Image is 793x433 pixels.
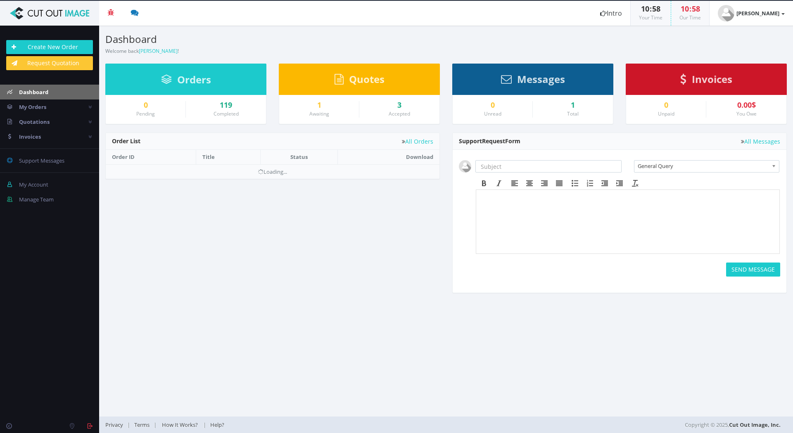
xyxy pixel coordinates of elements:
[261,150,338,164] th: Status
[206,421,228,428] a: Help?
[710,1,793,26] a: [PERSON_NAME]
[612,178,627,189] div: Increase indent
[139,47,178,54] a: [PERSON_NAME]
[729,421,781,428] a: Cut Out Image, Inc.
[285,101,353,109] a: 1
[19,181,48,188] span: My Account
[712,101,780,109] div: 0.00$
[658,110,674,117] small: Unpaid
[106,150,196,164] th: Order ID
[105,421,127,428] a: Privacy
[192,101,260,109] a: 119
[652,4,660,14] span: 58
[718,5,734,21] img: user_default.jpg
[112,101,179,109] a: 0
[19,196,54,203] span: Manage Team
[552,178,567,189] div: Justify
[337,150,439,164] th: Download
[459,137,520,145] span: Support Form
[105,47,179,54] small: Welcome back !
[366,101,433,109] a: 3
[517,72,565,86] span: Messages
[19,133,41,140] span: Invoices
[6,40,93,54] a: Create New Order
[692,4,700,14] span: 58
[482,137,505,145] span: Request
[475,160,622,173] input: Subject
[136,110,155,117] small: Pending
[680,77,732,85] a: Invoices
[389,110,410,117] small: Accepted
[19,118,50,125] span: Quotations
[214,110,239,117] small: Completed
[335,77,385,85] a: Quotes
[726,263,780,277] button: SEND MESSAGE
[105,416,560,433] div: | | |
[736,110,757,117] small: You Owe
[112,137,140,145] span: Order List
[402,138,433,144] a: All Orders
[736,9,779,17] strong: [PERSON_NAME]
[692,72,732,86] span: Invoices
[582,178,597,189] div: Numbered list
[741,138,780,144] a: All Messages
[105,34,440,45] h3: Dashboard
[6,56,93,70] a: Request Quotation
[177,73,211,86] span: Orders
[685,421,781,429] span: Copyright © 2025,
[484,110,501,117] small: Unread
[567,178,582,189] div: Bullet list
[106,164,439,179] td: Loading...
[476,190,779,253] iframe: Rich Text Area. Press ALT-F9 for menu. Press ALT-F10 for toolbar. Press ALT-0 for help
[628,178,643,189] div: Clear formatting
[19,103,46,111] span: My Orders
[157,421,203,428] a: How It Works?
[309,110,329,117] small: Awaiting
[130,421,154,428] a: Terms
[19,88,48,96] span: Dashboard
[162,421,198,428] span: How It Works?
[632,101,700,109] a: 0
[349,72,385,86] span: Quotes
[689,4,692,14] span: :
[507,178,522,189] div: Align left
[681,4,689,14] span: 10
[459,101,526,109] a: 0
[477,178,491,189] div: Bold
[522,178,537,189] div: Align center
[649,4,652,14] span: :
[679,14,701,21] small: Our Time
[567,110,579,117] small: Total
[638,161,768,171] span: General Query
[639,14,662,21] small: Your Time
[537,178,552,189] div: Align right
[491,178,506,189] div: Italic
[161,78,211,85] a: Orders
[539,101,607,109] div: 1
[6,7,93,19] img: Cut Out Image
[641,4,649,14] span: 10
[19,157,64,164] span: Support Messages
[196,150,261,164] th: Title
[592,1,630,26] a: Intro
[501,77,565,85] a: Messages
[597,178,612,189] div: Decrease indent
[459,160,471,173] img: user_default.jpg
